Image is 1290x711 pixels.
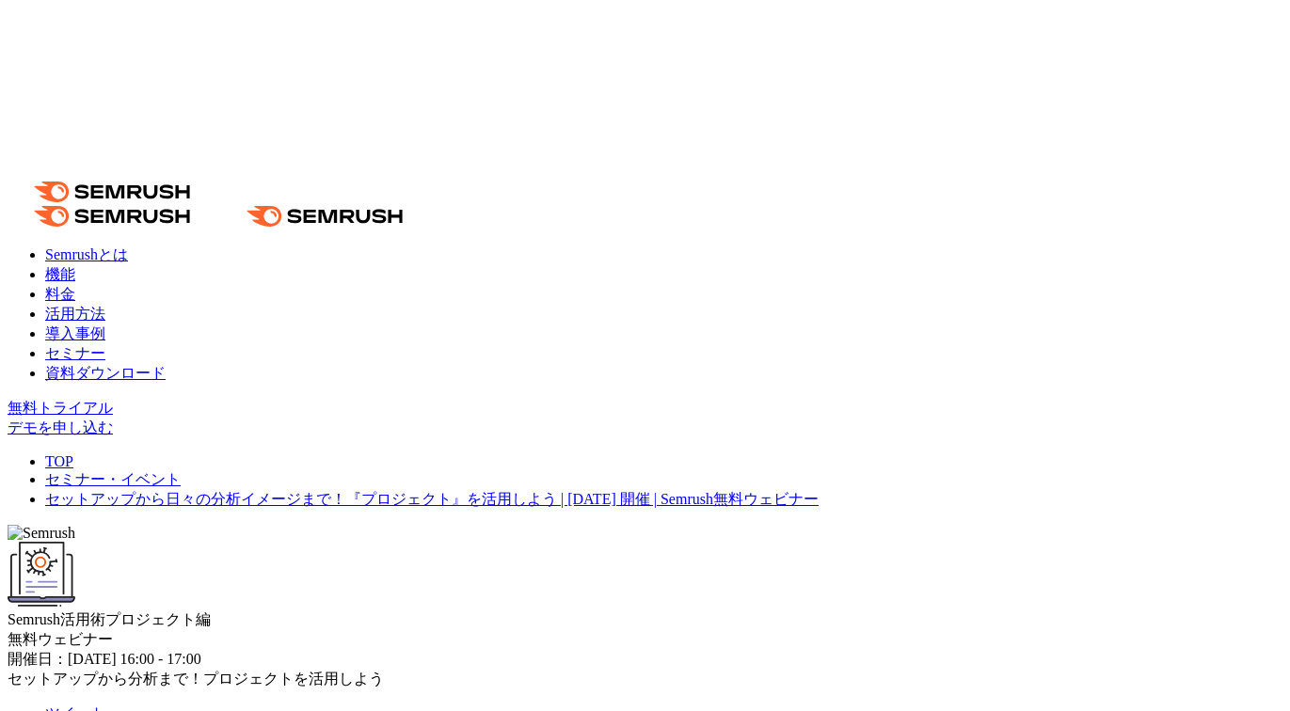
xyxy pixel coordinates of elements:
[45,286,75,302] a: 料金
[8,400,113,416] a: 無料トライアル
[8,651,201,667] span: 開催日：[DATE] 16:00 - 17:00
[8,419,113,435] a: デモを申し込む
[45,471,181,487] a: セミナー・イベント
[45,453,73,469] a: TOP
[45,491,819,507] a: セットアップから日々の分析イメージまで！『プロジェクト』を活用しよう | [DATE] 開催 | Semrush無料ウェビナー
[8,671,384,687] span: セットアップから分析まで！プロジェクトを活用しよう
[45,306,105,322] a: 活用方法
[45,246,128,262] a: Semrushとは
[45,345,105,361] a: セミナー
[8,611,105,627] span: Semrush活用術
[8,525,75,542] img: Semrush
[45,365,166,381] a: 資料ダウンロード
[45,325,105,341] a: 導入事例
[45,266,75,282] a: 機能
[105,611,211,627] span: プロジェクト編
[8,630,1282,650] div: 無料ウェビナー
